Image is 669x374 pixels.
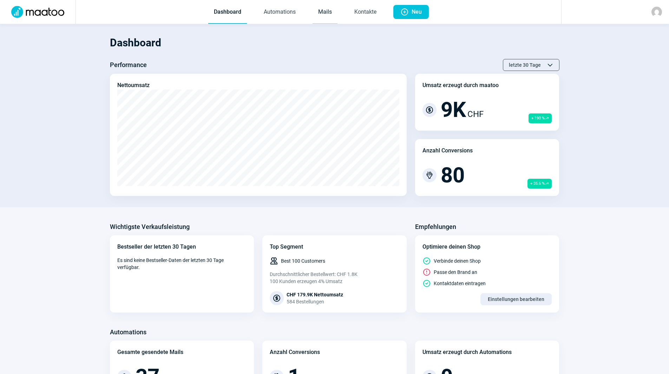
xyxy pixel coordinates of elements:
[434,280,486,287] span: Kontaktdaten eintragen
[110,59,147,71] h3: Performance
[467,108,484,120] span: CHF
[110,221,190,232] h3: Wichtigste Verkaufsleistung
[422,348,512,356] div: Umsatz erzeugt durch Automations
[7,6,68,18] img: Logo
[393,5,429,19] button: Neu
[110,31,559,55] h1: Dashboard
[434,257,481,264] span: Verbinde deinen Shop
[287,291,343,298] div: CHF 179.9K Nettoumsatz
[509,59,541,71] span: letzte 30 Tage
[313,1,337,24] a: Mails
[422,81,499,90] div: Umsatz erzeugt durch maatoo
[281,257,325,264] span: Best 100 Customers
[270,243,399,251] div: Top Segment
[488,294,544,305] span: Einstellungen bearbeiten
[117,348,183,356] div: Gesamte gesendete Mails
[117,257,247,271] span: Es sind keine Bestseller-Daten der letzten 30 Tage verfügbar.
[441,165,465,186] span: 80
[349,1,382,24] a: Kontakte
[651,7,662,17] img: avatar
[208,1,247,24] a: Dashboard
[527,179,552,189] span: + 35.6 %
[258,1,301,24] a: Automations
[117,243,247,251] div: Bestseller der letzten 30 Tagen
[441,99,466,120] span: 9K
[270,348,320,356] div: Anzahl Conversions
[434,269,477,276] span: Passe den Brand an
[412,5,422,19] span: Neu
[287,298,343,305] div: 584 Bestellungen
[415,221,456,232] h3: Empfehlungen
[529,113,552,123] span: + 190 %
[110,327,146,338] h3: Automations
[117,81,150,90] div: Nettoumsatz
[422,243,552,251] div: Optimiere deinen Shop
[422,146,473,155] div: Anzahl Conversions
[270,271,399,285] div: Durchschnittlicher Bestellwert: CHF 1.8K 100 Kunden erzeugen 4% Umsatz
[480,293,552,305] button: Einstellungen bearbeiten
